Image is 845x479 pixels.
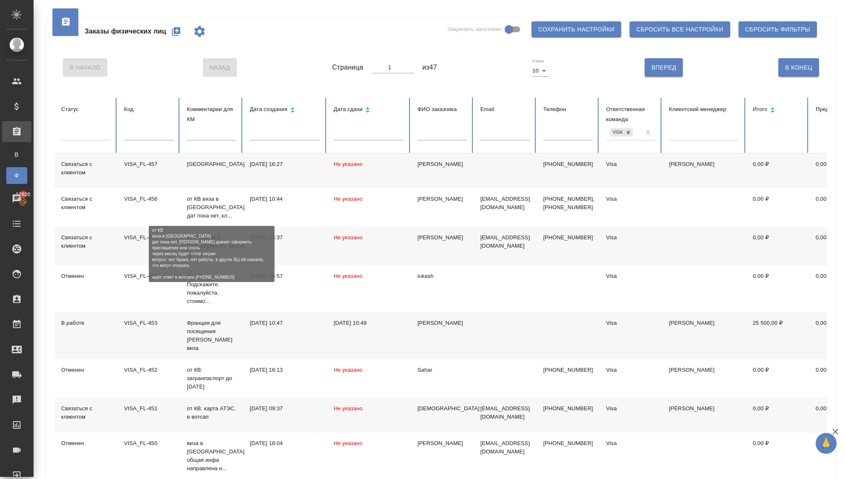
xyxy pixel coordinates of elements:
p: [EMAIL_ADDRESS][DOMAIN_NAME] [480,233,530,250]
a: Ф [6,167,27,184]
div: [PERSON_NAME] [417,160,467,168]
td: 0,00 ₽ [746,153,809,188]
span: Закрепить заголовки [447,25,501,34]
div: VISA_FL-451 [124,404,174,413]
div: [PERSON_NAME] [417,195,467,203]
p: от КВ: карта АТЭС, в вотсап [187,404,236,421]
div: В работе [61,319,111,327]
p: От КВ: Подскажите, пожалуйста, стоимо... [187,272,236,306]
div: [PERSON_NAME] [417,233,467,242]
td: 0,00 ₽ [746,265,809,312]
div: VISA_FL-456 [124,195,174,203]
div: Сортировка [250,104,320,117]
p: [EMAIL_ADDRESS][DOMAIN_NAME] [480,439,530,456]
div: Visa [606,160,656,168]
p: [EMAIL_ADDRESS][DOMAIN_NAME] [480,404,530,421]
div: Комментарии для КМ [187,104,236,124]
div: Статус [61,104,111,114]
div: VISA_FL-455 [124,233,174,242]
button: Сбросить фильтры [739,21,817,37]
div: [DATE] 18:04 [250,439,320,448]
button: Сбросить все настройки [630,21,730,37]
div: Visa [606,404,656,413]
label: Строк [532,59,544,63]
p: от КВ: загранпаспорт до [DATE] [187,366,236,391]
div: Sahar [417,366,467,374]
button: Вперед [645,58,683,77]
div: Отменен [61,272,111,280]
div: [DATE] 10:49 [334,319,404,327]
p: [PHONE_NUMBER] [543,233,593,242]
td: 0,00 ₽ [746,188,809,227]
div: Visa [610,128,624,137]
div: Отменен [61,439,111,448]
div: Visa [606,195,656,203]
div: [DATE] 10:47 [250,319,320,327]
div: [DATE] 16:27 [250,160,320,168]
td: 0,00 ₽ [746,227,809,265]
div: Связаться с клиентом [61,195,111,212]
a: В [6,146,27,163]
span: Не указано [334,440,363,446]
div: Visa [606,233,656,242]
span: Ф [10,171,23,180]
td: [PERSON_NAME] [662,398,746,432]
p: от КВ: виза в [GEOGRAPHIC_DATA], ориенти... [187,233,236,259]
td: 0,00 ₽ [746,359,809,398]
div: [DATE] 10:44 [250,195,320,203]
span: Не указано [334,405,363,412]
span: Не указано [334,234,363,241]
div: 10 [532,65,549,77]
div: Код [124,104,174,114]
button: Создать [166,21,186,41]
span: Сбросить все настройки [636,24,723,35]
p: [PHONE_NUMBER] [543,404,593,413]
div: Visa [606,272,656,280]
span: Страница [332,62,363,72]
div: VISA_FL-457 [124,160,174,168]
div: [PERSON_NAME] [417,319,467,327]
div: Отменен [61,366,111,374]
td: [PERSON_NAME] [662,153,746,188]
div: VISA_FL-453 [124,319,174,327]
span: 🙏 [819,435,833,452]
div: Сортировка [334,104,404,117]
button: В Конец [778,58,819,77]
span: Вперед [651,62,676,73]
p: [PHONE_NUMBER] [543,439,593,448]
div: Клиентский менеджер [669,104,739,114]
div: Связаться с клиентом [61,404,111,421]
td: 0,00 ₽ [746,398,809,432]
span: Не указано [334,367,363,373]
div: Visa [606,366,656,374]
div: ФИО заказчика [417,104,467,114]
p: Франция для посещения [PERSON_NAME] виза [187,319,236,352]
td: [PERSON_NAME] [662,312,746,359]
a: 12920 [2,188,31,209]
p: от КВ виза в [GEOGRAPHIC_DATA] дат пока нет, кл... [187,195,236,220]
span: В [10,150,23,159]
p: [PHONE_NUMBER] [543,366,593,374]
button: 🙏 [816,433,837,454]
div: iukash [417,272,467,280]
div: Email [480,104,530,114]
span: Не указано [334,161,363,167]
p: виза в [GEOGRAPHIC_DATA] общая инфа направлена н... [187,439,236,473]
div: [DATE] 16:13 [250,366,320,374]
p: [GEOGRAPHIC_DATA] [187,160,236,168]
div: [DEMOGRAPHIC_DATA] [417,404,467,413]
div: VISA_FL-452 [124,366,174,374]
span: В Конец [785,62,812,73]
button: Сохранить настройки [531,21,621,37]
span: из 47 [422,62,437,72]
div: [PERSON_NAME] [417,439,467,448]
span: Не указано [334,196,363,202]
span: Сбросить фильтры [745,24,810,35]
span: 12920 [11,190,35,199]
span: Сохранить настройки [538,24,614,35]
div: Visa [606,439,656,448]
div: Связаться с клиентом [61,160,111,177]
p: [EMAIL_ADDRESS][DOMAIN_NAME] [480,195,530,212]
div: VISA_FL-454 [124,272,174,280]
p: [PHONE_NUMBER], [PHONE_NUMBER] [543,195,593,212]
